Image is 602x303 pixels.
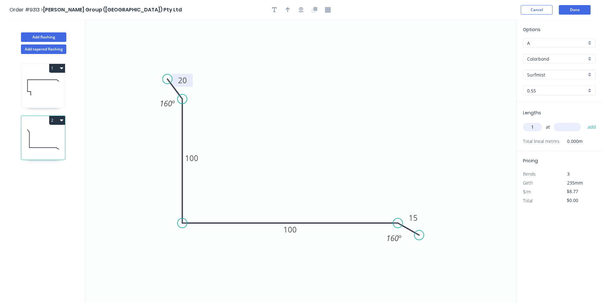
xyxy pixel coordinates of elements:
[523,189,531,195] span: $/m
[567,180,583,186] span: 235mm
[409,212,418,223] tspan: 15
[523,26,540,33] span: Options
[86,20,516,303] svg: 0
[527,71,586,78] input: Colour
[283,224,297,235] tspan: 100
[10,6,43,13] span: Order #9313 >
[49,116,65,125] button: 2
[527,40,586,46] input: Price level
[386,233,399,243] tspan: 160
[567,171,570,177] span: 3
[523,158,538,164] span: Pricing
[559,137,583,146] span: 0.000m
[399,233,401,243] tspan: º
[521,5,552,15] button: Cancel
[178,75,187,85] tspan: 20
[523,198,533,204] span: Total
[523,137,559,146] span: Total lineal metres
[43,6,182,13] span: [PERSON_NAME] Group ([GEOGRAPHIC_DATA]) Pty Ltd
[523,180,533,186] span: Girth
[21,32,66,42] button: Add flashing
[185,153,198,163] tspan: 100
[21,44,66,54] button: Add tapered flashing
[172,98,175,109] tspan: º
[160,98,172,109] tspan: 160
[49,64,65,73] button: 1
[527,56,586,62] input: Material
[523,171,536,177] span: Bends
[546,123,550,131] span: at
[585,122,599,132] button: add
[523,110,541,116] span: Lengths
[559,5,591,15] button: Done
[527,87,586,94] input: Thickness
